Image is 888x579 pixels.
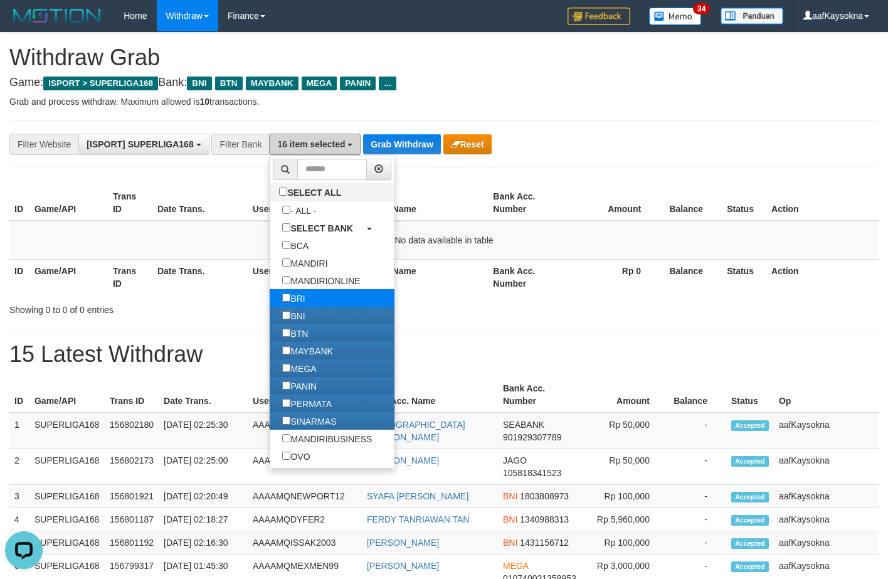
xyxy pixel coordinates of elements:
div: Showing 0 to 0 of 0 entries [9,299,361,316]
td: Rp 50,000 [581,449,669,485]
td: AAAAMQISSAK2003 [248,531,362,555]
img: panduan.png [721,8,783,24]
th: Bank Acc. Number [488,185,566,221]
button: 16 item selected [269,134,361,155]
span: Copy 105818341523 to clipboard [503,468,561,478]
th: User ID [248,259,343,295]
th: Bank Acc. Name [343,259,489,295]
td: Rp 100,000 [581,531,669,555]
span: Copy 901929307789 to clipboard [503,432,561,442]
td: No data available in table [9,221,879,260]
th: Bank Acc. Name [343,185,489,221]
td: aafKaysokna [774,485,879,508]
input: BRI [282,294,290,302]
td: 1 [9,413,29,449]
td: AAAAMQDYFER2 [248,508,362,531]
th: Balance [660,185,722,221]
strong: 10 [199,97,209,107]
th: Action [766,259,879,295]
th: User ID [248,185,343,221]
span: BTN [215,77,243,90]
input: MAYBANK [282,346,290,354]
td: [DATE] 02:25:30 [159,413,248,449]
label: BTN [270,324,320,342]
span: MEGA [302,77,337,90]
span: SEABANK [503,420,544,430]
th: Status [722,259,766,295]
td: aafKaysokna [774,508,879,531]
span: BNI [503,514,517,524]
span: ... [379,77,396,90]
span: Accepted [731,538,769,549]
td: Rp 100,000 [581,485,669,508]
td: AAAAMQNEWPORT12 [248,485,362,508]
input: SELECT ALL [279,188,287,196]
span: Accepted [731,420,769,431]
td: 156801192 [105,531,159,555]
button: Reset [443,134,492,154]
a: SYAFA [PERSON_NAME] [367,491,468,501]
span: 34 [693,3,710,14]
img: Button%20Memo.svg [649,8,702,25]
a: FERDY TANRIAWAN TAN [367,514,469,524]
td: 156801921 [105,485,159,508]
td: [DATE] 02:25:00 [159,449,248,485]
th: Balance [660,259,722,295]
th: Game/API [29,185,108,221]
label: MEGA [270,359,329,377]
label: SELECT ALL [270,183,354,201]
h4: Game: Bank: [9,77,879,89]
td: SUPERLIGA168 [29,413,105,449]
input: OVO [282,452,290,460]
input: MANDIRI [282,258,290,267]
th: Balance [669,377,726,413]
td: SUPERLIGA168 [29,508,105,531]
span: BNI [503,538,517,548]
span: Accepted [731,561,769,572]
td: - [669,413,726,449]
td: AAAAMQXSLAW1234 [248,413,362,449]
th: Bank Acc. Name [362,377,498,413]
button: [ISPORT] SUPERLIGA168 [78,134,209,155]
input: MANDIRIBUSINESS [282,434,290,442]
td: SUPERLIGA168 [29,449,105,485]
input: MANDIRIONLINE [282,276,290,284]
input: MEGA [282,364,290,372]
a: [PERSON_NAME] [367,538,439,548]
th: ID [9,185,29,221]
input: SELECT BANK [282,223,290,231]
td: 3 [9,485,29,508]
td: 156802173 [105,449,159,485]
div: Filter Bank [211,134,269,155]
button: Open LiveChat chat widget [5,5,43,43]
label: MANDIRIBUSINESS [270,430,384,447]
td: aafKaysokna [774,531,879,555]
span: ISPORT > SUPERLIGA168 [43,77,158,90]
td: Rp 5,960,000 [581,508,669,531]
th: Op [774,377,879,413]
td: 156802180 [105,413,159,449]
input: BNI [282,311,290,319]
span: Copy 1431156712 to clipboard [520,538,569,548]
span: [ISPORT] SUPERLIGA168 [87,139,193,149]
th: Rp 0 [566,259,660,295]
th: Bank Acc. Number [488,259,566,295]
th: Amount [566,185,660,221]
th: Date Trans. [152,185,248,221]
h1: 15 Latest Withdraw [9,342,879,367]
th: Game/API [29,377,105,413]
td: [DATE] 02:16:30 [159,531,248,555]
td: 4 [9,508,29,531]
th: User ID [248,377,362,413]
label: MANDIRIONLINE [270,272,373,289]
span: PANIN [340,77,376,90]
td: SUPERLIGA168 [29,485,105,508]
span: 16 item selected [277,139,345,149]
label: GOPAY [270,465,333,482]
td: AAAAMQSUTAIRAWAN1 [248,449,362,485]
td: Rp 50,000 [581,413,669,449]
span: BNI [187,77,211,90]
span: Accepted [731,515,769,526]
a: [PERSON_NAME] [367,455,439,465]
label: MANDIRI [270,254,340,272]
